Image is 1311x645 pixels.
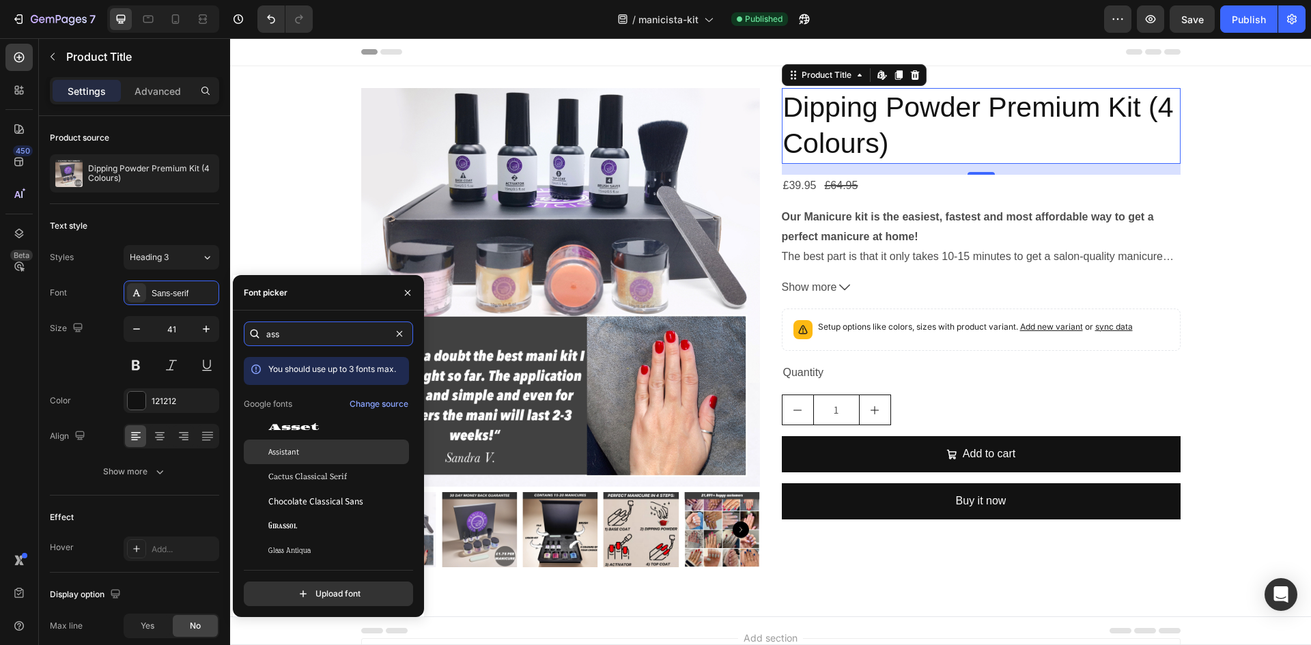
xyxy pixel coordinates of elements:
[152,395,216,407] div: 121212
[50,132,109,144] div: Product source
[152,543,216,556] div: Add...
[55,160,83,187] img: product feature img
[552,212,933,263] p: The best part is that it only takes 10-15 minutes to get a salon-quality manicure that lasts for ...
[5,5,102,33] button: 7
[350,398,408,410] div: Change source
[135,84,181,98] p: Advanced
[124,245,219,270] button: Heading 3
[268,519,297,532] span: Girassol
[733,406,785,426] div: Add to cart
[552,173,924,204] h4: Our Manicure kit is the easiest, fastest and most affordable way to get a perfect manicure at home!
[1170,5,1215,33] button: Save
[50,586,124,604] div: Display option
[593,137,629,159] div: £64.95
[244,398,292,410] p: Google fonts
[552,50,950,126] h2: Dipping Powder Premium Kit (4 Colours)
[50,220,87,232] div: Text style
[10,250,33,261] div: Beta
[745,13,783,25] span: Published
[632,12,636,27] span: /
[50,251,74,263] div: Styles
[349,396,409,412] button: Change source
[257,5,313,33] div: Undo/Redo
[50,395,71,407] div: Color
[726,453,776,473] div: Buy it now
[152,287,216,300] div: Sans-serif
[268,446,299,458] span: Assistant
[552,324,950,346] div: Quantity
[244,321,413,346] input: Search font
[790,283,853,293] span: Add new variant
[853,283,903,293] span: or
[296,587,361,601] div: Upload font
[50,319,86,338] div: Size
[268,364,396,374] span: You should use up to 3 fonts max.
[88,164,214,183] p: Dipping Powder Premium Kit (4 Colours)
[244,287,287,299] div: Font picker
[552,137,588,159] div: £39.95
[103,465,167,478] div: Show more
[50,427,88,446] div: Align
[638,12,699,27] span: manicista-kit
[268,421,319,433] span: Asset
[588,282,903,296] p: Setup options like colors, sizes with product variant.
[1181,14,1204,25] span: Save
[50,620,83,632] div: Max line
[552,240,950,259] button: Show more
[230,38,1311,645] iframe: Design area
[50,511,74,524] div: Effect
[268,470,347,483] span: Cactus Classical Serif
[1265,578,1297,611] div: Open Intercom Messenger
[552,445,950,481] button: Buy it now
[190,620,201,632] span: No
[630,357,660,386] button: increment
[68,84,106,98] p: Settings
[503,483,519,500] button: Carousel Next Arrow
[865,283,903,293] span: sync data
[50,541,74,554] div: Hover
[50,287,67,299] div: Font
[268,544,311,556] span: Glass Antiqua
[66,48,214,65] p: Product Title
[89,11,96,27] p: 7
[569,31,624,43] div: Product Title
[552,398,950,434] button: Add to cart
[268,495,363,507] span: Chocolate Classical Sans
[13,145,33,156] div: 450
[1232,12,1266,27] div: Publish
[50,459,219,484] button: Show more
[552,240,607,259] span: Show more
[244,582,413,606] button: Upload font
[583,357,630,386] input: quantity
[552,357,583,386] button: decrement
[130,251,169,263] span: Heading 3
[141,620,154,632] span: Yes
[1220,5,1278,33] button: Publish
